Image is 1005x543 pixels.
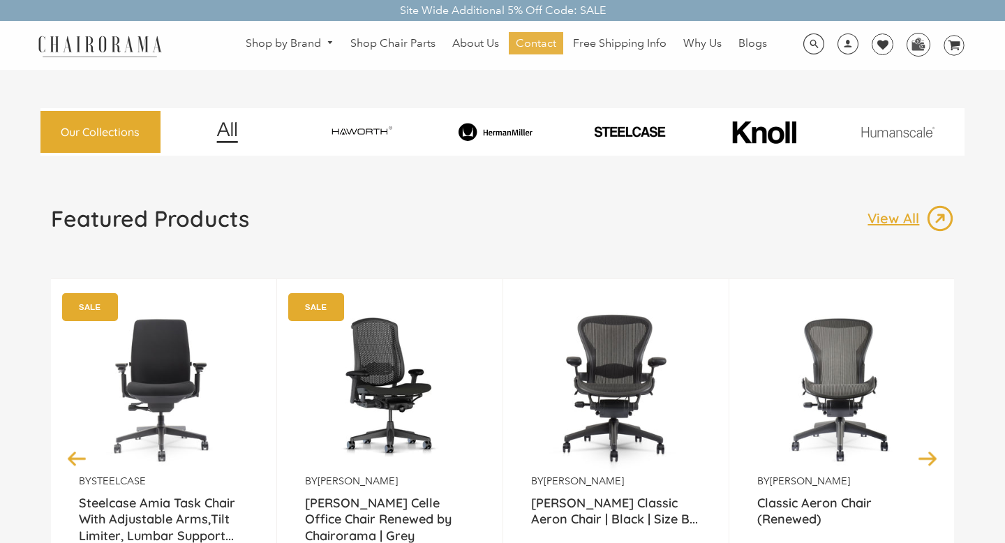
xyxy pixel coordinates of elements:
[431,123,560,142] img: image_8_173eb7e0-7579-41b4-bc8e-4ba0b8ba93e8.png
[738,36,767,51] span: Blogs
[51,204,249,232] h1: Featured Products
[676,32,729,54] a: Why Us
[868,209,926,228] p: View All
[79,475,248,488] p: by
[757,495,927,530] a: Classic Aeron Chair (Renewed)
[916,446,940,470] button: Next
[30,34,170,58] img: chairorama
[731,32,774,54] a: Blogs
[79,495,248,530] a: Steelcase Amia Task Chair With Adjustable Arms,Tilt Limiter, Lumbar Support...
[304,302,326,311] text: SALE
[305,300,475,475] a: Herman Miller Celle Office Chair Renewed by Chairorama | Grey - chairorama Herman Miller Celle Of...
[509,32,563,54] a: Contact
[452,36,499,51] span: About Us
[516,36,556,51] span: Contact
[683,36,722,51] span: Why Us
[757,300,927,475] img: Classic Aeron Chair (Renewed) - chairorama
[343,32,442,54] a: Shop Chair Parts
[91,475,146,487] a: Steelcase
[531,300,701,475] img: Herman Miller Classic Aeron Chair | Black | Size B (Renewed) - chairorama
[305,495,475,530] a: [PERSON_NAME] Celle Office Chair Renewed by Chairorama | Grey
[531,495,701,530] a: [PERSON_NAME] Classic Aeron Chair | Black | Size B...
[770,475,850,487] a: [PERSON_NAME]
[757,475,927,488] p: by
[79,300,248,475] img: Amia Chair by chairorama.com
[445,32,506,54] a: About Us
[40,111,161,154] a: Our Collections
[229,32,784,58] nav: DesktopNavigation
[531,475,701,488] p: by
[78,302,100,311] text: SALE
[701,119,827,145] img: image_10_1.png
[565,125,694,138] img: PHOTO-2024-07-09-00-53-10-removebg-preview.png
[51,204,249,244] a: Featured Products
[926,204,954,232] img: image_13.png
[305,300,475,475] img: Herman Miller Celle Office Chair Renewed by Chairorama | Grey - chairorama
[79,300,248,475] a: Amia Chair by chairorama.com Renewed Amia Chair chairorama.com
[297,119,426,144] img: image_7_14f0750b-d084-457f-979a-a1ab9f6582c4.png
[531,300,701,475] a: Herman Miller Classic Aeron Chair | Black | Size B (Renewed) - chairorama Herman Miller Classic A...
[239,33,341,54] a: Shop by Brand
[65,446,89,470] button: Previous
[350,36,435,51] span: Shop Chair Parts
[318,475,398,487] a: [PERSON_NAME]
[907,34,929,54] img: WhatsApp_Image_2024-07-12_at_16.23.01.webp
[833,126,962,137] img: image_11.png
[305,475,475,488] p: by
[544,475,624,487] a: [PERSON_NAME]
[573,36,667,51] span: Free Shipping Info
[868,204,954,232] a: View All
[757,300,927,475] a: Classic Aeron Chair (Renewed) - chairorama Classic Aeron Chair (Renewed) - chairorama
[188,121,266,143] img: image_12.png
[566,32,673,54] a: Free Shipping Info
